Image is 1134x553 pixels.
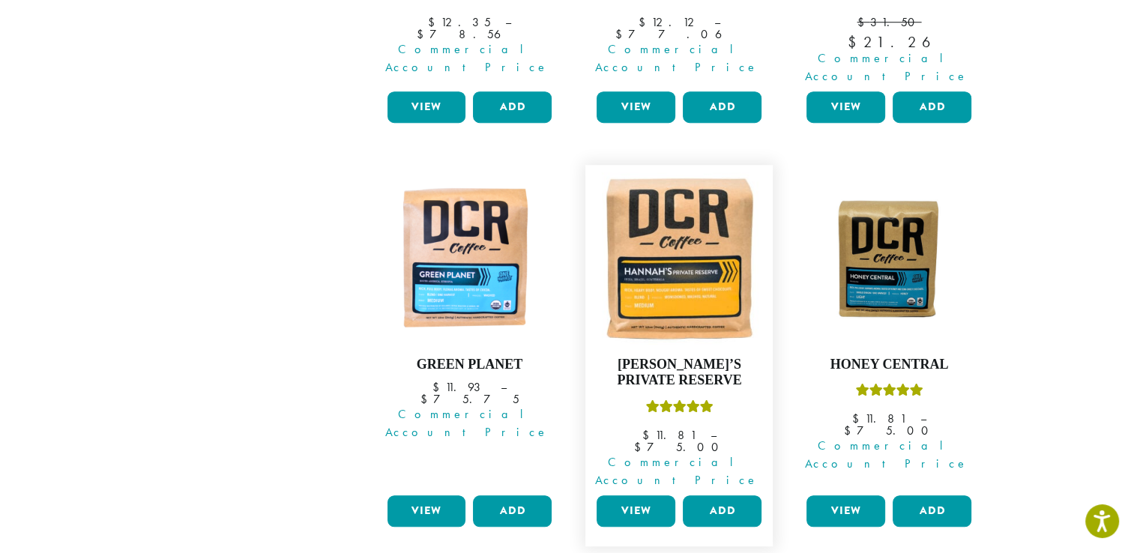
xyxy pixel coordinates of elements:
span: Commercial Account Price [378,40,556,76]
span: $ [852,411,865,426]
a: View [387,91,466,123]
span: – [505,14,511,30]
span: – [501,379,507,395]
span: $ [857,14,869,30]
a: View [806,91,885,123]
bdi: 11.93 [432,379,486,395]
bdi: 75.00 [843,423,935,438]
span: Commercial Account Price [797,49,975,85]
span: $ [428,14,441,30]
h4: Green Planet [384,357,556,373]
bdi: 21.26 [848,32,931,52]
span: – [714,14,720,30]
a: Honey CentralRated 5.00 out of 5 Commercial Account Price [803,172,975,489]
span: $ [615,26,628,42]
a: View [597,495,675,527]
span: $ [848,32,863,52]
a: View [597,91,675,123]
span: $ [843,423,856,438]
span: $ [432,379,445,395]
a: View [806,495,885,527]
span: $ [639,14,651,30]
bdi: 75.00 [633,439,725,455]
bdi: 11.81 [642,427,696,443]
bdi: 77.06 [615,26,744,42]
div: Rated 5.00 out of 5 [855,381,923,404]
a: View [387,495,466,527]
button: Add [683,495,761,527]
h4: Honey Central [803,357,975,373]
a: Green Planet Commercial Account Price [384,172,556,489]
bdi: 75.75 [420,391,519,407]
span: $ [633,439,646,455]
span: – [711,427,717,443]
span: $ [642,427,655,443]
bdi: 11.81 [852,411,906,426]
span: $ [417,26,429,42]
bdi: 78.56 [417,26,522,42]
bdi: 31.50 [857,14,921,30]
button: Add [473,91,552,123]
span: Commercial Account Price [587,40,765,76]
h4: [PERSON_NAME]’s Private Reserve [593,357,765,389]
img: Hannahs-Private-Reserve-12oz-300x300.jpg [593,172,765,345]
img: Honey-Central-stock-image-fix-1200-x-900.png [803,193,975,322]
span: Commercial Account Price [587,453,765,489]
button: Add [893,91,971,123]
bdi: 12.12 [639,14,700,30]
bdi: 12.35 [428,14,491,30]
button: Add [473,495,552,527]
button: Add [683,91,761,123]
div: Rated 5.00 out of 5 [645,398,713,420]
a: [PERSON_NAME]’s Private ReserveRated 5.00 out of 5 Commercial Account Price [593,172,765,489]
span: $ [420,391,432,407]
span: – [920,411,926,426]
span: Commercial Account Price [378,405,556,441]
button: Add [893,495,971,527]
span: Commercial Account Price [797,437,975,473]
img: DCR-Green-Planet-Coffee-Bag-300x300.png [383,172,555,345]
